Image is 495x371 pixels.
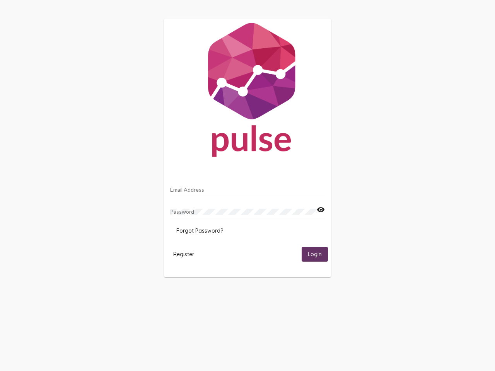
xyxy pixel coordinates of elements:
[173,251,194,258] span: Register
[164,19,331,165] img: Pulse For Good Logo
[170,224,229,238] button: Forgot Password?
[176,227,223,234] span: Forgot Password?
[317,205,325,214] mat-icon: visibility
[302,247,328,261] button: Login
[167,247,200,261] button: Register
[308,251,322,258] span: Login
